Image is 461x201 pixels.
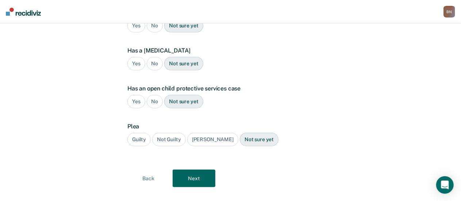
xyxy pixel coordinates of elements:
[187,133,238,146] div: [PERSON_NAME]
[127,133,151,146] div: Guilty
[127,85,330,92] label: Has an open child protective services case
[6,8,41,16] img: Recidiviz
[164,57,203,70] div: Not sure yet
[127,47,330,54] label: Has a [MEDICAL_DATA]
[147,95,163,108] div: No
[173,170,215,187] button: Next
[127,95,145,108] div: Yes
[147,19,163,32] div: No
[127,19,145,32] div: Yes
[127,123,330,130] label: Plea
[443,6,455,18] button: BN
[152,133,186,146] div: Not Guilty
[436,176,454,194] div: Open Intercom Messenger
[443,6,455,18] div: B N
[240,133,278,146] div: Not sure yet
[127,57,145,70] div: Yes
[147,57,163,70] div: No
[127,170,170,187] button: Back
[164,95,203,108] div: Not sure yet
[164,19,203,32] div: Not sure yet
